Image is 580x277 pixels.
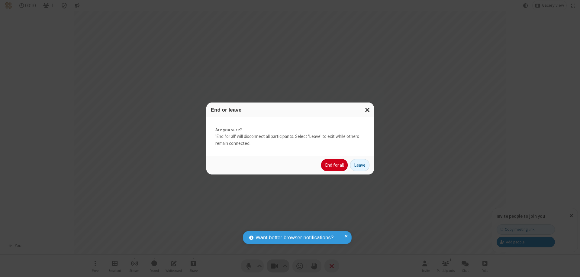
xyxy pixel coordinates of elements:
strong: Are you sure? [215,126,365,133]
span: Want better browser notifications? [256,234,333,242]
button: End for all [321,159,348,171]
div: 'End for all' will disconnect all participants. Select 'Leave' to exit while others remain connec... [206,117,374,156]
h3: End or leave [211,107,369,113]
button: Leave [350,159,369,171]
button: Close modal [361,103,374,117]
